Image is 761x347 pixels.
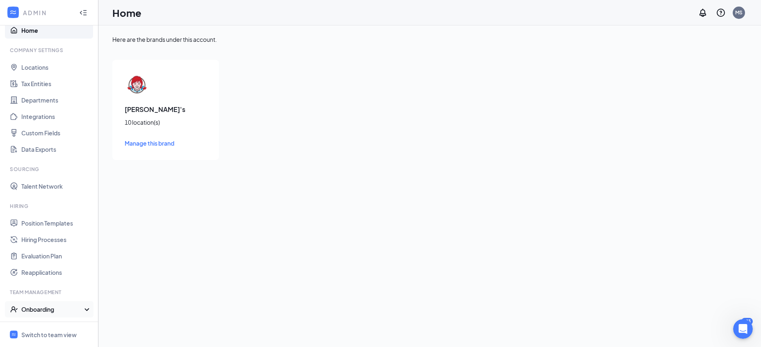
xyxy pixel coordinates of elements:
[44,158,59,164] b: ( … )
[40,8,50,14] h1: Fin
[21,305,84,313] div: Onboarding
[13,50,128,98] div: For the duplicate application, you can simply . When an applicant is marked inactive, Workstream ...
[716,8,726,18] svg: QuestionInfo
[5,3,21,19] button: go back
[10,47,90,54] div: Company Settings
[21,231,91,248] a: Hiring Processes
[125,118,207,126] div: 10 location(s)
[10,166,90,173] div: Sourcing
[13,102,128,126] div: Marking the duplicate as inactive will ensure only the hired application remains active in your r...
[7,189,134,247] div: Hi [PERSON_NAME]! I hope those steps helped! If this answered your question, you're all set, but ...
[125,72,149,97] img: Wendy's logo
[19,158,128,165] li: Click the menu.
[21,178,91,194] a: Talent Network
[46,139,80,145] b: Applicants
[7,189,157,253] div: Kiara says…
[23,9,72,17] div: ADMIN
[10,305,18,313] svg: UserCheck
[735,9,743,16] div: MS
[112,6,141,20] h1: Home
[733,319,753,339] iframe: Intercom live chat
[21,125,91,141] a: Custom Fields
[21,141,91,158] a: Data Exports
[32,58,92,65] b: mark it as inactive
[19,138,128,146] li: Go to the tab.
[125,139,207,148] a: Manage this brand
[21,59,91,75] a: Locations
[21,264,91,281] a: Reapplications
[21,92,91,108] a: Departments
[125,105,207,114] h3: [PERSON_NAME]'s
[11,332,16,337] svg: WorkstreamLogo
[21,215,91,231] a: Position Templates
[26,33,149,40] span: Removing Duplicate Application for [PERSON_NAME]
[128,3,144,19] button: Home
[37,168,90,174] b: Mark as Inactive
[741,318,753,325] div: 293
[19,167,128,175] li: Select .
[23,5,36,18] img: Profile image for Fin
[21,108,91,125] a: Integrations
[698,8,708,18] svg: Notifications
[9,8,17,16] svg: WorkstreamLogo
[19,148,128,155] li: Locate the applicant.
[112,35,747,43] div: Here are the brands under this account.
[21,331,77,339] div: Switch to team view
[13,181,49,186] div: Kiara • [DATE]
[79,9,87,17] svg: Collapse
[13,194,128,242] div: Hi [PERSON_NAME]! I hope those steps helped! If this answered your question, you're all set, but ...
[10,289,90,296] div: Team Management
[7,45,157,189] div: Kiara says…
[8,28,156,45] a: Removing Duplicate Application for [PERSON_NAME]
[21,75,91,92] a: Tax Entities
[7,45,134,180] div: For the duplicate application, you can simplymark it as inactive. When an applicant is marked ina...
[75,246,89,260] button: Scroll to bottom
[13,130,47,137] b: To do this:
[21,22,91,39] a: Home
[21,248,91,264] a: Evaluation Plan
[10,203,90,210] div: Hiring
[125,139,174,147] span: Manage this brand
[144,3,159,18] div: Close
